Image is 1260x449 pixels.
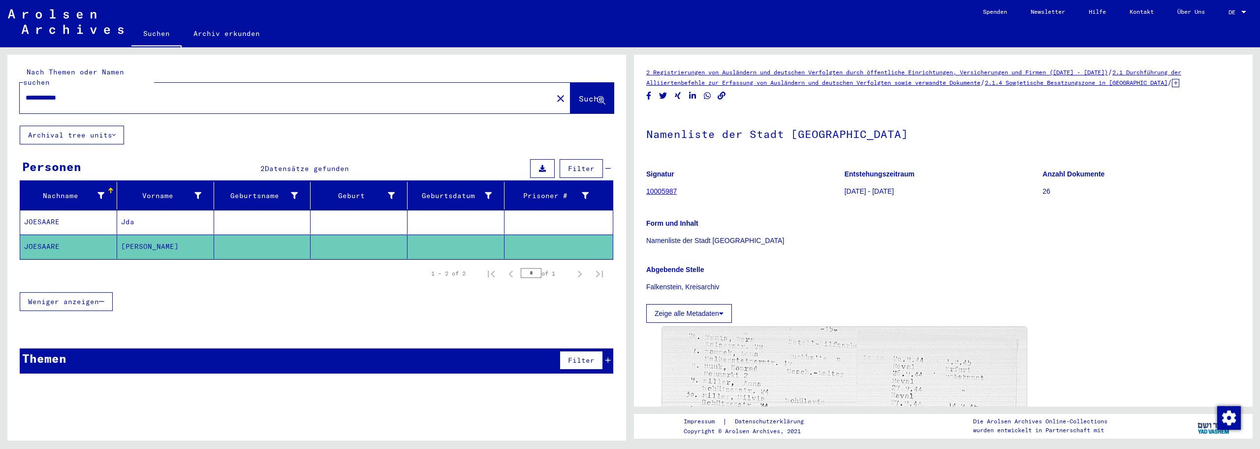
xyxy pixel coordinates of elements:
[646,282,1240,292] p: Falkenstein, Kreisarchiv
[411,188,504,204] div: Geburtsdatum
[658,90,668,102] button: Share on Twitter
[845,186,1042,197] p: [DATE] - [DATE]
[702,90,713,102] button: Share on WhatsApp
[973,417,1107,426] p: Die Arolsen Archives Online-Collections
[8,9,124,34] img: Arolsen_neg.svg
[411,191,492,201] div: Geburtsdatum
[646,69,1108,76] a: 2 Registrierungen von Ausländern und deutschen Verfolgten durch öffentliche Einrichtungen, Versic...
[1228,9,1239,16] span: DE
[717,90,727,102] button: Copy link
[20,210,117,234] mat-cell: JOESAARE
[590,264,609,283] button: Last page
[131,22,182,47] a: Suchen
[24,188,117,204] div: Nachname
[646,304,732,323] button: Zeige alle Metadaten
[24,191,104,201] div: Nachname
[218,191,298,201] div: Geburtsname
[646,236,1240,246] p: Namenliste der Stadt [GEOGRAPHIC_DATA]
[555,93,567,104] mat-icon: close
[182,22,272,45] a: Archiv erkunden
[218,188,311,204] div: Geburtsname
[570,83,614,113] button: Suche
[504,182,613,209] mat-header-cell: Prisoner #
[684,427,816,436] p: Copyright © Arolsen Archives, 2021
[1167,78,1172,87] span: /
[568,356,595,365] span: Filter
[23,68,124,87] mat-label: Nach Themen oder Namen suchen
[508,188,601,204] div: Prisoner #
[973,426,1107,435] p: wurden entwickelt in Partnerschaft mit
[646,266,704,274] b: Abgebende Stelle
[214,182,311,209] mat-header-cell: Geburtsname
[644,90,654,102] button: Share on Facebook
[560,351,603,370] button: Filter
[845,170,914,178] b: Entstehungszeitraum
[1217,406,1241,430] img: Zustimmung ändern
[684,416,816,427] div: |
[501,264,521,283] button: Previous page
[311,182,408,209] mat-header-cell: Geburt‏
[1108,68,1112,76] span: /
[260,164,265,173] span: 2
[20,292,113,311] button: Weniger anzeigen
[117,182,214,209] mat-header-cell: Vorname
[28,297,99,306] span: Weniger anzeigen
[117,235,214,259] mat-cell: [PERSON_NAME]
[646,219,698,227] b: Form und Inhalt
[560,159,603,178] button: Filter
[22,158,81,175] div: Personen
[508,191,589,201] div: Prisoner #
[646,111,1240,155] h1: Namenliste der Stadt [GEOGRAPHIC_DATA]
[20,182,117,209] mat-header-cell: Nachname
[481,264,501,283] button: First page
[315,188,407,204] div: Geburt‏
[431,269,466,278] div: 1 – 2 of 2
[646,187,677,195] a: 10005987
[551,88,570,108] button: Clear
[1042,170,1104,178] b: Anzahl Dokumente
[579,94,603,104] span: Suche
[20,235,117,259] mat-cell: JOESAARE
[22,349,66,367] div: Themen
[521,269,570,278] div: of 1
[684,416,723,427] a: Impressum
[688,90,698,102] button: Share on LinkedIn
[265,164,349,173] span: Datensätze gefunden
[20,126,124,144] button: Archival tree units
[1217,406,1240,429] div: Zustimmung ändern
[1042,186,1240,197] p: 26
[568,164,595,173] span: Filter
[1196,414,1232,438] img: yv_logo.png
[121,191,201,201] div: Vorname
[117,210,214,234] mat-cell: Jda
[121,188,214,204] div: Vorname
[985,79,1167,86] a: 2.1.4 Sowjetische Besatzungszone in [GEOGRAPHIC_DATA]
[408,182,504,209] mat-header-cell: Geburtsdatum
[570,264,590,283] button: Next page
[646,170,674,178] b: Signatur
[315,191,395,201] div: Geburt‏
[727,416,816,427] a: Datenschutzerklärung
[673,90,683,102] button: Share on Xing
[980,78,985,87] span: /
